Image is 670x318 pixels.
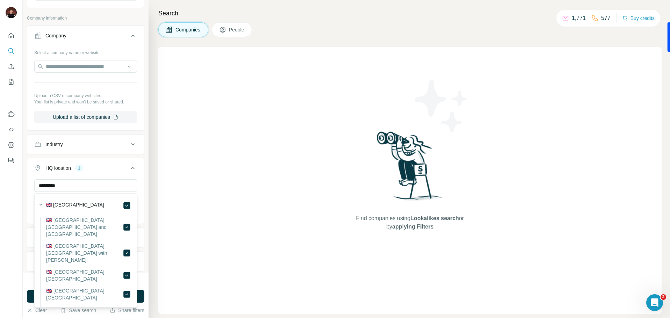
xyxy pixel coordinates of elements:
span: applying Filters [392,224,433,230]
button: Buy credits [622,13,655,23]
button: HQ location1 [27,160,144,179]
h4: Search [158,8,662,18]
img: Avatar [6,7,17,18]
div: Company [45,32,66,39]
button: Company [27,27,144,47]
button: Use Surfe API [6,123,17,136]
button: Annual revenue ($) [27,229,144,246]
img: Surfe Illustration - Stars [410,75,473,138]
span: Companies [175,26,201,33]
button: Run search [27,290,144,303]
button: Feedback [6,154,17,167]
label: 🇬🇧 [GEOGRAPHIC_DATA]: [GEOGRAPHIC_DATA] with [PERSON_NAME] [46,243,123,263]
p: Company information [27,15,144,21]
p: Your list is private and won't be saved or shared. [34,99,137,105]
span: Lookalikes search [410,215,459,221]
button: Use Surfe on LinkedIn [6,108,17,121]
label: 🇬🇧 [GEOGRAPHIC_DATA]: [GEOGRAPHIC_DATA] [46,287,123,301]
div: HQ location [45,165,71,172]
span: People [229,26,245,33]
span: Find companies using or by [354,214,466,231]
img: Surfe Illustration - Woman searching with binoculars [374,130,446,208]
button: Quick start [6,29,17,42]
button: Search [6,45,17,57]
button: My lists [6,75,17,88]
label: 🇬🇧 [GEOGRAPHIC_DATA]: [GEOGRAPHIC_DATA] and [GEOGRAPHIC_DATA] [46,217,123,238]
p: 577 [601,14,611,22]
button: Upload a list of companies [34,111,137,123]
button: Clear [27,307,47,314]
button: Share filters [110,307,144,314]
button: Dashboard [6,139,17,151]
button: Save search [60,307,96,314]
div: 1 [75,165,83,171]
button: Employees (size) [27,253,144,270]
button: Industry [27,136,144,153]
button: Enrich CSV [6,60,17,73]
p: Upload a CSV of company websites. [34,93,137,99]
span: 2 [661,294,666,300]
div: Industry [45,141,63,148]
p: 1,771 [572,14,586,22]
div: Select a company name or website [34,47,137,56]
label: 🇬🇧 [GEOGRAPHIC_DATA] [46,201,104,210]
label: 🇬🇧 [GEOGRAPHIC_DATA]: [GEOGRAPHIC_DATA] [46,268,123,282]
iframe: Intercom live chat [646,294,663,311]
